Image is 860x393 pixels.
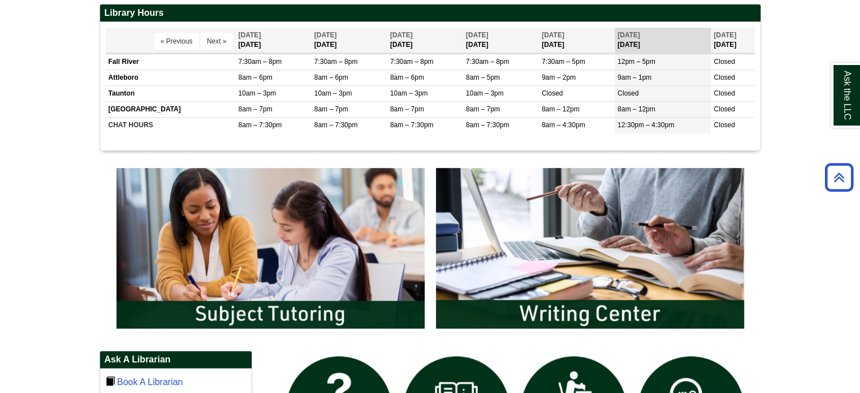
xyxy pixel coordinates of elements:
[617,105,655,113] span: 8am – 12pm
[106,86,236,102] td: Taunton
[617,89,638,97] span: Closed
[239,58,282,66] span: 7:30am – 8pm
[239,105,273,113] span: 8am – 7pm
[466,74,500,81] span: 8am – 5pm
[617,31,640,39] span: [DATE]
[390,105,424,113] span: 8am – 7pm
[466,31,489,39] span: [DATE]
[711,28,754,53] th: [DATE]
[106,118,236,133] td: CHAT HOURS
[390,89,428,97] span: 10am – 3pm
[617,58,655,66] span: 12pm – 5pm
[100,351,252,369] h2: Ask A Librarian
[314,74,348,81] span: 8am – 6pm
[615,28,711,53] th: [DATE]
[714,121,734,129] span: Closed
[466,58,509,66] span: 7:30am – 8pm
[236,28,312,53] th: [DATE]
[387,28,463,53] th: [DATE]
[542,31,564,39] span: [DATE]
[466,121,509,129] span: 8am – 7:30pm
[390,31,413,39] span: [DATE]
[312,28,387,53] th: [DATE]
[100,5,760,22] h2: Library Hours
[239,31,261,39] span: [DATE]
[714,105,734,113] span: Closed
[111,162,750,339] div: slideshow
[466,89,504,97] span: 10am – 3pm
[314,121,358,129] span: 8am – 7:30pm
[821,170,857,185] a: Back to Top
[314,58,358,66] span: 7:30am – 8pm
[714,89,734,97] span: Closed
[106,54,236,70] td: Fall River
[390,58,434,66] span: 7:30am – 8pm
[539,28,615,53] th: [DATE]
[466,105,500,113] span: 8am – 7pm
[106,102,236,118] td: [GEOGRAPHIC_DATA]
[314,105,348,113] span: 8am – 7pm
[239,121,282,129] span: 8am – 7:30pm
[617,121,674,129] span: 12:30pm – 4:30pm
[542,105,580,113] span: 8am – 12pm
[111,162,430,334] img: Subject Tutoring Information
[239,89,276,97] span: 10am – 3pm
[542,89,563,97] span: Closed
[542,58,585,66] span: 7:30am – 5pm
[714,31,736,39] span: [DATE]
[117,377,183,387] a: Book A Librarian
[714,58,734,66] span: Closed
[314,31,337,39] span: [DATE]
[390,121,434,129] span: 8am – 7:30pm
[430,162,750,334] img: Writing Center Information
[463,28,539,53] th: [DATE]
[239,74,273,81] span: 8am – 6pm
[542,121,585,129] span: 8am – 4:30pm
[314,89,352,97] span: 10am – 3pm
[617,74,651,81] span: 9am – 1pm
[201,33,233,50] button: Next »
[714,74,734,81] span: Closed
[106,70,236,85] td: Attleboro
[542,74,576,81] span: 9am – 2pm
[390,74,424,81] span: 8am – 6pm
[154,33,199,50] button: « Previous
